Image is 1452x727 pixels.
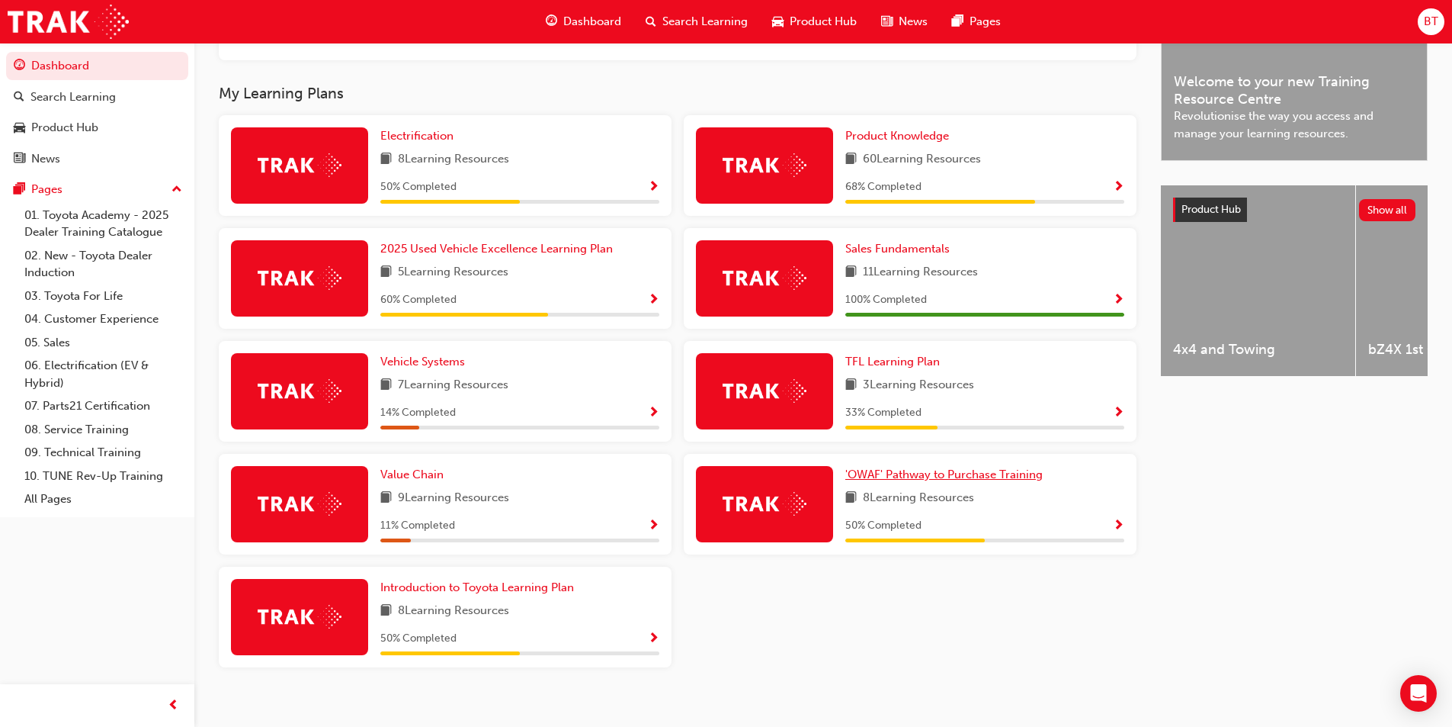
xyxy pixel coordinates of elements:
span: Product Knowledge [845,129,949,143]
button: Show Progress [1113,291,1124,310]
span: News [899,13,928,31]
span: Dashboard [563,13,621,31]
span: Product Hub [790,13,857,31]
span: 4x4 and Towing [1173,341,1343,359]
a: pages-iconPages [940,6,1013,37]
a: Value Chain [380,466,450,484]
span: book-icon [380,376,392,395]
a: 4x4 and Towing [1161,185,1355,376]
span: news-icon [881,12,893,31]
a: Electrification [380,127,460,145]
a: 08. Service Training [18,418,188,442]
span: 8 Learning Resources [863,489,974,508]
a: 09. Technical Training [18,441,188,465]
img: Trak [723,153,806,177]
a: car-iconProduct Hub [760,6,869,37]
button: Show Progress [1113,516,1124,536]
span: 68 % Completed [845,179,922,196]
a: 04. Customer Experience [18,307,188,331]
span: book-icon [380,263,392,282]
span: pages-icon [14,183,25,197]
button: BT [1418,8,1444,35]
img: Trak [258,379,341,403]
span: 'OWAF' Pathway to Purchase Training [845,468,1043,481]
span: Show Progress [1113,181,1124,195]
span: Product Hub [1181,203,1241,216]
button: Pages [6,175,188,204]
span: Show Progress [1113,520,1124,533]
span: Search Learning [662,13,748,31]
span: book-icon [380,150,392,169]
a: Trak [8,5,129,39]
a: Product Hub [6,114,188,142]
img: Trak [258,153,341,177]
div: Product Hub [31,119,98,137]
a: 2025 Used Vehicle Excellence Learning Plan [380,240,619,258]
button: Show Progress [648,178,659,197]
a: guage-iconDashboard [534,6,633,37]
a: 07. Parts21 Certification [18,394,188,418]
span: 8 Learning Resources [398,602,509,621]
span: search-icon [646,12,656,31]
span: Introduction to Toyota Learning Plan [380,581,574,594]
span: BT [1424,13,1438,31]
button: Show Progress [1113,404,1124,423]
button: Show Progress [648,404,659,423]
a: Introduction to Toyota Learning Plan [380,579,580,597]
span: TFL Learning Plan [845,355,940,368]
span: 50 % Completed [845,517,922,535]
img: Trak [258,605,341,629]
span: 5 Learning Resources [398,263,508,282]
a: Dashboard [6,52,188,80]
button: Show Progress [648,291,659,310]
img: Trak [258,266,341,290]
span: 50 % Completed [380,630,457,648]
a: 03. Toyota For Life [18,285,188,308]
a: 06. Electrification (EV & Hybrid) [18,354,188,394]
div: Pages [31,181,63,198]
span: Electrification [380,129,454,143]
span: news-icon [14,153,25,166]
a: 02. New - Toyota Dealer Induction [18,244,188,285]
span: 33 % Completed [845,404,922,422]
span: guage-icon [546,12,557,31]
span: prev-icon [168,696,179,716]
a: Search Learning [6,83,188,111]
span: book-icon [845,263,857,282]
span: Value Chain [380,468,444,481]
img: Trak [723,379,806,403]
span: Show Progress [648,294,659,307]
img: Trak [723,266,806,290]
span: 8 Learning Resources [398,150,509,169]
span: Pages [970,13,1001,31]
span: Sales Fundamentals [845,242,950,256]
span: Show Progress [1113,294,1124,307]
span: 2025 Used Vehicle Excellence Learning Plan [380,242,613,256]
span: book-icon [845,150,857,169]
a: news-iconNews [869,6,940,37]
span: book-icon [845,489,857,508]
img: Trak [258,492,341,516]
h3: My Learning Plans [219,85,1136,102]
a: 05. Sales [18,331,188,355]
button: DashboardSearch LearningProduct HubNews [6,49,188,175]
span: up-icon [171,180,182,200]
span: 50 % Completed [380,179,457,196]
button: Show Progress [648,516,659,536]
span: Show Progress [648,181,659,195]
span: 100 % Completed [845,291,927,309]
a: search-iconSearch Learning [633,6,760,37]
span: pages-icon [952,12,963,31]
span: guage-icon [14,60,25,73]
a: News [6,145,188,173]
a: 'OWAF' Pathway to Purchase Training [845,466,1049,484]
span: book-icon [380,489,392,508]
span: 7 Learning Resources [398,376,508,395]
div: Search Learning [30,88,116,106]
span: 9 Learning Resources [398,489,509,508]
a: Vehicle Systems [380,353,471,371]
span: search-icon [14,91,24,105]
a: Sales Fundamentals [845,240,956,258]
a: All Pages [18,487,188,511]
div: Open Intercom Messenger [1400,675,1437,712]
